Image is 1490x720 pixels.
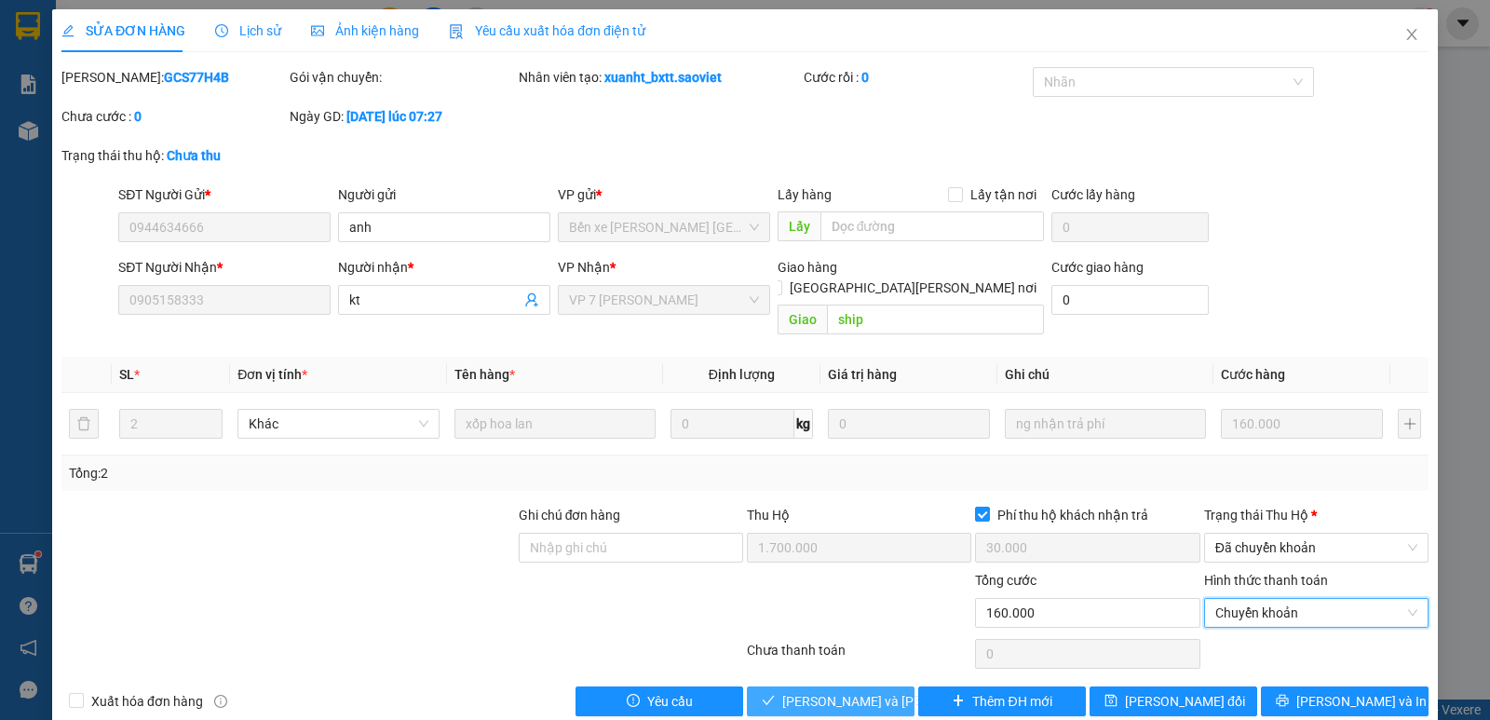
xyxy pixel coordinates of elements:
[1051,187,1135,202] label: Cước lấy hàng
[828,367,897,382] span: Giá trị hàng
[861,70,869,85] b: 0
[346,109,442,124] b: [DATE] lúc 07:27
[569,286,759,314] span: VP 7 Phạm Văn Đồng
[214,695,227,708] span: info-circle
[519,533,743,563] input: Ghi chú đơn hàng
[952,694,965,709] span: plus
[778,260,837,275] span: Giao hàng
[1261,686,1429,716] button: printer[PERSON_NAME] và In
[1221,409,1383,439] input: 0
[10,15,103,108] img: logo.jpg
[167,148,221,163] b: Chưa thu
[119,367,134,382] span: SL
[558,260,610,275] span: VP Nhận
[1051,212,1209,242] input: Cước lấy hàng
[449,24,464,39] img: icon
[134,109,142,124] b: 0
[778,211,820,241] span: Lấy
[338,257,550,278] div: Người nhận
[647,691,693,712] span: Yêu cầu
[1221,367,1285,382] span: Cước hàng
[827,305,1045,334] input: Dọc đường
[249,15,450,46] b: [DOMAIN_NAME]
[782,278,1044,298] span: [GEOGRAPHIC_DATA][PERSON_NAME] nơi
[782,691,1034,712] span: [PERSON_NAME] và [PERSON_NAME] hàng
[519,508,621,523] label: Ghi chú đơn hàng
[1051,285,1209,315] input: Cước giao hàng
[747,508,790,523] span: Thu Hộ
[990,505,1156,525] span: Phí thu hộ khách nhận trả
[1276,694,1289,709] span: printer
[84,691,210,712] span: Xuất hóa đơn hàng
[1404,27,1419,42] span: close
[972,691,1051,712] span: Thêm ĐH mới
[778,187,832,202] span: Lấy hàng
[519,67,801,88] div: Nhân viên tạo:
[164,70,229,85] b: GCS77H4B
[10,108,150,139] h2: MKD5XNXJ
[576,686,743,716] button: exclamation-circleYêu cầu
[113,44,227,75] b: Sao Việt
[1296,691,1427,712] span: [PERSON_NAME] và In
[820,211,1045,241] input: Dọc đường
[98,108,450,225] h2: VP Nhận: VP Hàng LC
[1090,686,1257,716] button: save[PERSON_NAME] đổi
[558,184,770,205] div: VP gửi
[215,24,228,37] span: clock-circle
[794,409,813,439] span: kg
[778,305,827,334] span: Giao
[69,409,99,439] button: delete
[1204,573,1328,588] label: Hình thức thanh toán
[745,640,973,672] div: Chưa thanh toán
[747,686,914,716] button: check[PERSON_NAME] và [PERSON_NAME] hàng
[804,67,1028,88] div: Cước rồi :
[524,292,539,307] span: user-add
[1386,9,1438,61] button: Close
[828,409,990,439] input: 0
[918,686,1086,716] button: plusThêm ĐH mới
[997,357,1213,393] th: Ghi chú
[118,184,331,205] div: SĐT Người Gửi
[449,23,645,38] span: Yêu cầu xuất hóa đơn điện tử
[61,23,185,38] span: SỬA ĐƠN HÀNG
[1204,505,1429,525] div: Trạng thái Thu Hộ
[1215,599,1417,627] span: Chuyển khoản
[237,367,307,382] span: Đơn vị tính
[290,67,514,88] div: Gói vận chuyển:
[311,24,324,37] span: picture
[61,24,74,37] span: edit
[762,694,775,709] span: check
[249,410,427,438] span: Khác
[61,145,344,166] div: Trạng thái thu hộ:
[709,367,775,382] span: Định lượng
[311,23,419,38] span: Ảnh kiện hàng
[454,409,656,439] input: VD: Bàn, Ghế
[118,257,331,278] div: SĐT Người Nhận
[627,694,640,709] span: exclamation-circle
[1104,694,1117,709] span: save
[1398,409,1421,439] button: plus
[1215,534,1417,562] span: Đã chuyển khoản
[61,67,286,88] div: [PERSON_NAME]:
[454,367,515,382] span: Tên hàng
[963,184,1044,205] span: Lấy tận nơi
[1125,691,1245,712] span: [PERSON_NAME] đổi
[61,106,286,127] div: Chưa cước :
[338,184,550,205] div: Người gửi
[215,23,281,38] span: Lịch sử
[1051,260,1144,275] label: Cước giao hàng
[1005,409,1206,439] input: Ghi Chú
[975,573,1036,588] span: Tổng cước
[569,213,759,241] span: Bến xe Trung tâm Lào Cai
[604,70,722,85] b: xuanht_bxtt.saoviet
[69,463,576,483] div: Tổng: 2
[290,106,514,127] div: Ngày GD:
